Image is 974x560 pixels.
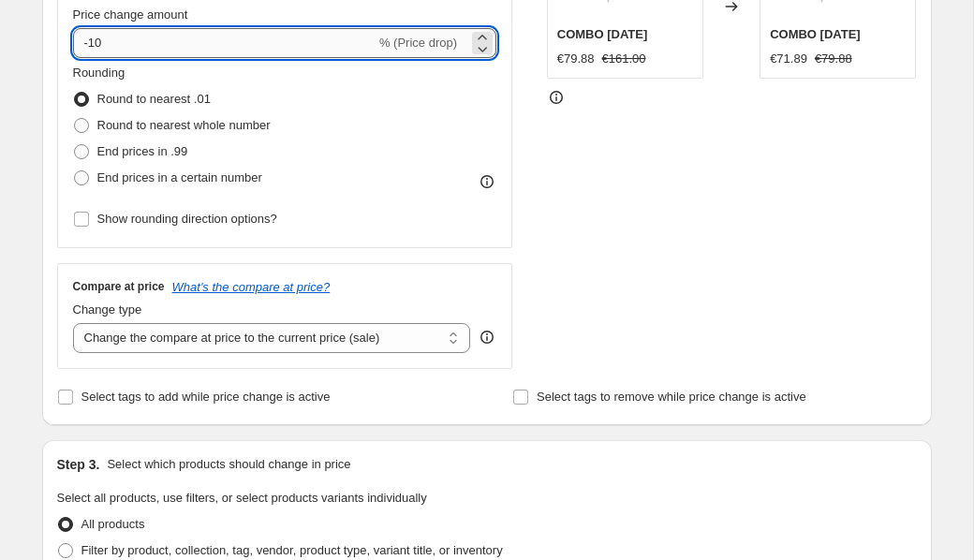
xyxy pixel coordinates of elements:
[97,170,262,184] span: End prices in a certain number
[379,36,457,50] span: % (Price drop)
[97,212,277,226] span: Show rounding direction options?
[815,50,852,68] strike: €79.88
[73,28,376,58] input: -15
[97,118,271,132] span: Round to nearest whole number
[537,390,806,404] span: Select tags to remove while price change is active
[73,302,142,317] span: Change type
[770,27,861,41] span: COMBO [DATE]
[57,455,100,474] h2: Step 3.
[97,144,188,158] span: End prices in .99
[81,390,331,404] span: Select tags to add while price change is active
[81,517,145,531] span: All products
[602,50,646,68] strike: €161.00
[770,50,807,68] div: €71.89
[73,7,188,22] span: Price change amount
[57,491,427,505] span: Select all products, use filters, or select products variants individually
[478,328,496,346] div: help
[107,455,350,474] p: Select which products should change in price
[557,50,595,68] div: €79.88
[73,279,165,294] h3: Compare at price
[557,27,648,41] span: COMBO [DATE]
[97,92,211,106] span: Round to nearest .01
[73,66,125,80] span: Rounding
[172,280,331,294] button: What's the compare at price?
[81,543,503,557] span: Filter by product, collection, tag, vendor, product type, variant title, or inventory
